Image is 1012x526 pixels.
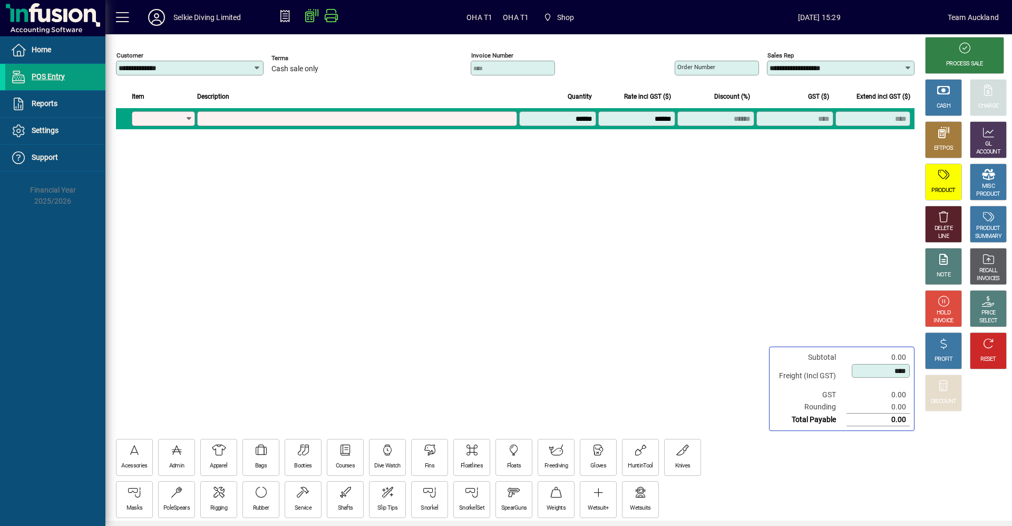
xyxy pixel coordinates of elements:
span: Quantity [568,91,592,102]
span: Rate incl GST ($) [624,91,671,102]
div: Selkie Diving Limited [173,9,241,26]
span: OHA T1 [503,9,529,26]
div: SUMMARY [975,233,1001,241]
div: DISCOUNT [931,398,956,406]
div: Freediving [544,462,568,470]
div: SpearGuns [501,504,527,512]
div: Slip Tips [377,504,397,512]
td: 0.00 [846,414,910,426]
td: Rounding [774,401,846,414]
div: Masks [126,504,143,512]
div: Team Auckland [948,9,999,26]
span: Reports [32,99,57,108]
span: Terms [271,55,335,62]
div: Wetsuits [630,504,650,512]
div: RESET [980,356,996,364]
div: CASH [937,102,950,110]
mat-label: Invoice number [471,52,513,59]
div: Dive Watch [374,462,400,470]
div: MISC [982,183,995,190]
div: PRICE [981,309,996,317]
span: Settings [32,126,59,135]
div: Service [295,504,312,512]
div: SELECT [979,317,998,325]
div: EFTPOS [934,145,953,152]
div: NOTE [937,271,950,279]
div: PRODUCT [976,190,1000,198]
div: RECALL [979,267,998,275]
span: Description [197,91,229,102]
td: Subtotal [774,351,846,364]
div: Weights [547,504,566,512]
div: GL [985,140,992,148]
span: Shop [539,8,578,27]
div: PRODUCT [976,225,1000,233]
div: Shafts [338,504,353,512]
div: Bags [255,462,267,470]
div: PRODUCT [931,187,955,195]
div: Booties [294,462,312,470]
div: Knives [675,462,690,470]
a: Support [5,145,105,171]
span: Cash sale only [271,65,318,73]
div: Apparel [210,462,227,470]
div: DELETE [935,225,952,233]
td: Total Payable [774,414,846,426]
button: Profile [140,8,173,27]
span: Extend incl GST ($) [857,91,910,102]
div: HOLD [937,309,950,317]
div: Rubber [253,504,269,512]
td: 0.00 [846,401,910,414]
td: Freight (Incl GST) [774,364,846,389]
span: OHA T1 [466,9,492,26]
div: LINE [938,233,949,241]
div: Gloves [590,462,606,470]
span: Shop [557,9,575,26]
div: Rigging [210,504,227,512]
div: Floats [507,462,521,470]
span: [DATE] 15:29 [691,9,948,26]
span: Item [132,91,144,102]
div: PROCESS SALE [946,60,983,68]
div: Admin [169,462,184,470]
span: Discount (%) [714,91,750,102]
div: PoleSpears [163,504,190,512]
td: 0.00 [846,351,910,364]
div: INVOICE [933,317,953,325]
div: Courses [336,462,355,470]
a: Reports [5,91,105,117]
div: Acessories [121,462,147,470]
div: INVOICES [977,275,999,283]
div: Floatlines [461,462,483,470]
span: Support [32,153,58,161]
div: SnorkelSet [459,504,484,512]
a: Home [5,37,105,63]
div: CHARGE [978,102,999,110]
div: Fins [425,462,434,470]
span: Home [32,45,51,54]
span: GST ($) [808,91,829,102]
a: Settings [5,118,105,144]
div: ACCOUNT [976,148,1000,156]
mat-label: Order number [677,63,715,71]
div: HuntinTool [628,462,653,470]
td: GST [774,389,846,401]
div: Wetsuit+ [588,504,608,512]
mat-label: Sales rep [767,52,794,59]
div: Snorkel [421,504,438,512]
div: PROFIT [935,356,952,364]
span: POS Entry [32,72,65,81]
td: 0.00 [846,389,910,401]
mat-label: Customer [116,52,143,59]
